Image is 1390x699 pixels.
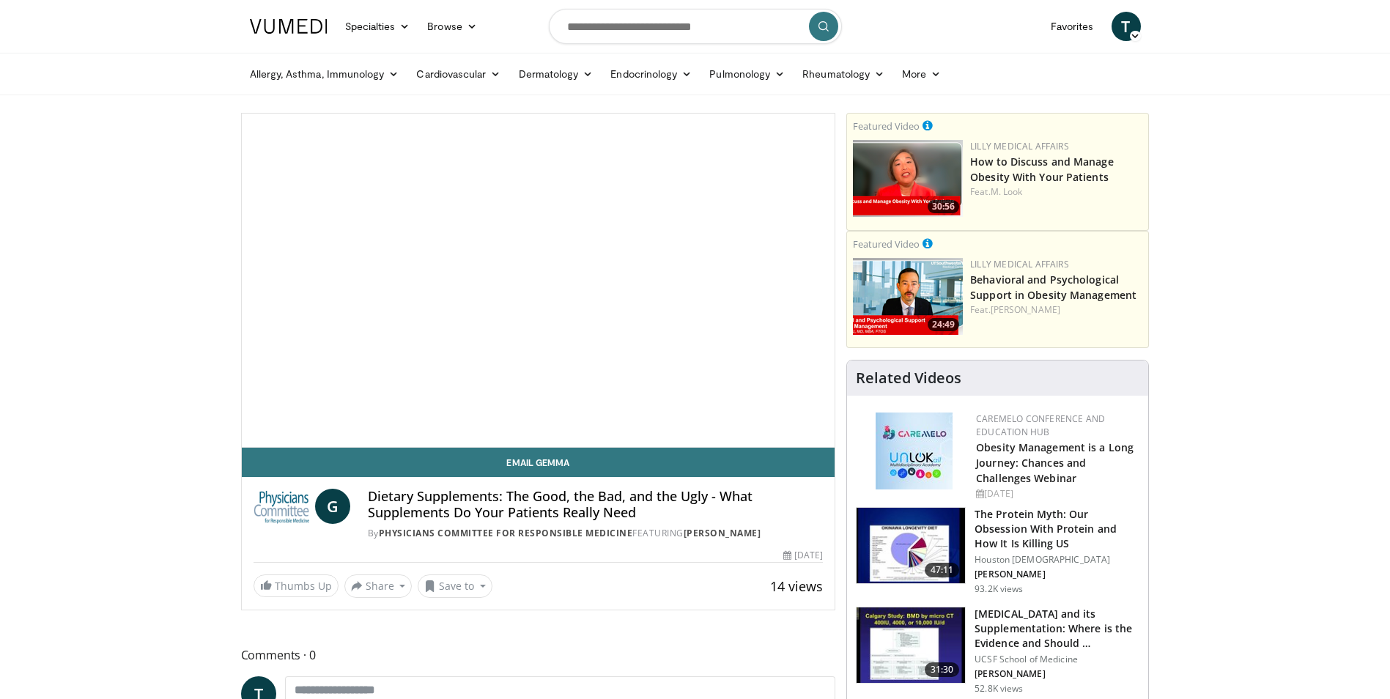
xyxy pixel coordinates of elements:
a: How to Discuss and Manage Obesity With Your Patients [970,155,1114,184]
h4: Related Videos [856,369,961,387]
button: Save to [418,574,492,598]
a: Physicians Committee for Responsible Medicine [379,527,633,539]
a: G [315,489,350,524]
a: [PERSON_NAME] [991,303,1060,316]
a: Browse [418,12,486,41]
a: Specialties [336,12,419,41]
small: Featured Video [853,237,920,251]
h4: Dietary Supplements: The Good, the Bad, and the Ugly - What Supplements Do Your Patients Really Need [368,489,823,520]
img: 45df64a9-a6de-482c-8a90-ada250f7980c.png.150x105_q85_autocrop_double_scale_upscale_version-0.2.jpg [876,413,953,489]
a: Behavioral and Psychological Support in Obesity Management [970,273,1136,302]
img: b7b8b05e-5021-418b-a89a-60a270e7cf82.150x105_q85_crop-smart_upscale.jpg [857,508,965,584]
a: T [1112,12,1141,41]
a: Dermatology [510,59,602,89]
img: 4bb25b40-905e-443e-8e37-83f056f6e86e.150x105_q85_crop-smart_upscale.jpg [857,607,965,684]
img: VuMedi Logo [250,19,328,34]
span: 30:56 [928,200,959,213]
a: [PERSON_NAME] [684,527,761,539]
img: Physicians Committee for Responsible Medicine [254,489,309,524]
span: 24:49 [928,318,959,331]
a: Endocrinology [602,59,700,89]
a: Allergy, Asthma, Immunology [241,59,408,89]
img: c98a6a29-1ea0-4bd5-8cf5-4d1e188984a7.png.150x105_q85_crop-smart_upscale.png [853,140,963,217]
p: 52.8K views [975,683,1023,695]
p: Houston [DEMOGRAPHIC_DATA] [975,554,1139,566]
p: [PERSON_NAME] [975,569,1139,580]
span: 47:11 [925,563,960,577]
span: Comments 0 [241,646,836,665]
a: Pulmonology [700,59,794,89]
span: 31:30 [925,662,960,677]
input: Search topics, interventions [549,9,842,44]
a: CaReMeLO Conference and Education Hub [976,413,1105,438]
img: ba3304f6-7838-4e41-9c0f-2e31ebde6754.png.150x105_q85_crop-smart_upscale.png [853,258,963,335]
span: 14 views [770,577,823,595]
a: Email Gemma [242,448,835,477]
div: [DATE] [783,549,823,562]
a: 47:11 The Protein Myth: Our Obsession With Protein and How It Is Killing US Houston [DEMOGRAPHIC_... [856,507,1139,595]
a: Obesity Management is a Long Journey: Chances and Challenges Webinar [976,440,1134,485]
button: Share [344,574,413,598]
a: 30:56 [853,140,963,217]
div: Feat. [970,303,1142,317]
a: Thumbs Up [254,574,339,597]
p: [PERSON_NAME] [975,668,1139,680]
div: [DATE] [976,487,1136,500]
a: More [893,59,950,89]
a: M. Look [991,185,1023,198]
a: Lilly Medical Affairs [970,140,1069,152]
div: By FEATURING [368,527,823,540]
a: Rheumatology [794,59,893,89]
h3: [MEDICAL_DATA] and its Supplementation: Where is the Evidence and Should … [975,607,1139,651]
p: UCSF School of Medicine [975,654,1139,665]
a: 24:49 [853,258,963,335]
a: 31:30 [MEDICAL_DATA] and its Supplementation: Where is the Evidence and Should … UCSF School of M... [856,607,1139,695]
a: Favorites [1042,12,1103,41]
a: Cardiovascular [407,59,509,89]
a: Lilly Medical Affairs [970,258,1069,270]
h3: The Protein Myth: Our Obsession With Protein and How It Is Killing US [975,507,1139,551]
div: Feat. [970,185,1142,199]
video-js: Video Player [242,114,835,448]
small: Featured Video [853,119,920,133]
p: 93.2K views [975,583,1023,595]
